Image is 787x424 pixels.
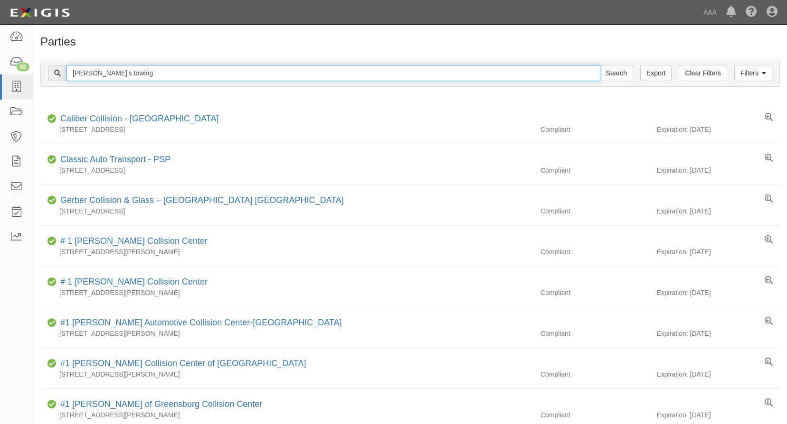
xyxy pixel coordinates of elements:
a: View results summary [765,235,773,245]
div: Expiration: [DATE] [656,206,779,216]
i: Compliant [47,401,57,408]
div: Caliber Collision - Gainesville [57,113,218,125]
a: View results summary [765,154,773,163]
div: [STREET_ADDRESS][PERSON_NAME] [40,329,533,338]
a: View results summary [765,194,773,204]
div: [STREET_ADDRESS][PERSON_NAME] [40,247,533,257]
div: Expiration: [DATE] [656,166,779,175]
div: Expiration: [DATE] [656,247,779,257]
img: logo-5460c22ac91f19d4615b14bd174203de0afe785f0fc80cf4dbbc73dc1793850b.png [7,4,73,21]
a: #1 [PERSON_NAME] Automotive Collision Center-[GEOGRAPHIC_DATA] [60,318,342,327]
a: # 1 [PERSON_NAME] Collision Center [60,277,208,286]
div: Compliant [533,166,656,175]
a: View results summary [765,398,773,408]
div: Compliant [533,410,656,420]
a: View results summary [765,317,773,326]
i: Compliant [47,360,57,367]
a: View results summary [765,358,773,367]
div: Expiration: [DATE] [656,329,779,338]
div: [STREET_ADDRESS] [40,125,533,134]
div: #1 Cochran of Greensburg Collision Center [57,398,262,411]
a: Clear Filters [679,65,727,81]
i: Compliant [47,320,57,326]
a: Gerber Collision & Glass – [GEOGRAPHIC_DATA] [GEOGRAPHIC_DATA] [60,195,344,205]
div: Compliant [533,247,656,257]
div: Compliant [533,329,656,338]
a: Caliber Collision - [GEOGRAPHIC_DATA] [60,114,218,123]
a: Filters [734,65,772,81]
div: Expiration: [DATE] [656,369,779,379]
i: Compliant [47,157,57,163]
i: Compliant [47,238,57,245]
div: #1 Cochran Automotive Collision Center-Monroeville [57,317,342,329]
a: AAA [699,3,721,22]
i: Compliant [47,279,57,286]
div: 92 [17,63,29,71]
div: # 1 Cochran Collision Center [57,276,208,288]
div: Compliant [533,206,656,216]
div: Expiration: [DATE] [656,288,779,297]
div: [STREET_ADDRESS][PERSON_NAME] [40,288,533,297]
a: #1 [PERSON_NAME] Collision Center of [GEOGRAPHIC_DATA] [60,359,306,368]
input: Search [600,65,633,81]
div: [STREET_ADDRESS] [40,206,533,216]
div: [STREET_ADDRESS][PERSON_NAME] [40,369,533,379]
div: # 1 Cochran Collision Center [57,235,208,248]
div: [STREET_ADDRESS][PERSON_NAME] [40,410,533,420]
a: View results summary [765,113,773,122]
i: Compliant [47,197,57,204]
div: Expiration: [DATE] [656,125,779,134]
a: Classic Auto Transport - PSP [60,155,171,164]
a: # 1 [PERSON_NAME] Collision Center [60,236,208,246]
a: #1 [PERSON_NAME] of Greensburg Collision Center [60,399,262,409]
div: Expiration: [DATE] [656,410,779,420]
div: [STREET_ADDRESS] [40,166,533,175]
a: View results summary [765,276,773,286]
div: Compliant [533,125,656,134]
h1: Parties [40,36,780,48]
i: Compliant [47,116,57,122]
div: #1 Cochran Collision Center of Greensburg [57,358,306,370]
div: Classic Auto Transport - PSP [57,154,171,166]
input: Search [66,65,600,81]
i: Help Center - Complianz [746,7,757,18]
div: Gerber Collision & Glass – Houston Brighton [57,194,344,207]
div: Compliant [533,369,656,379]
div: Compliant [533,288,656,297]
a: Export [640,65,672,81]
